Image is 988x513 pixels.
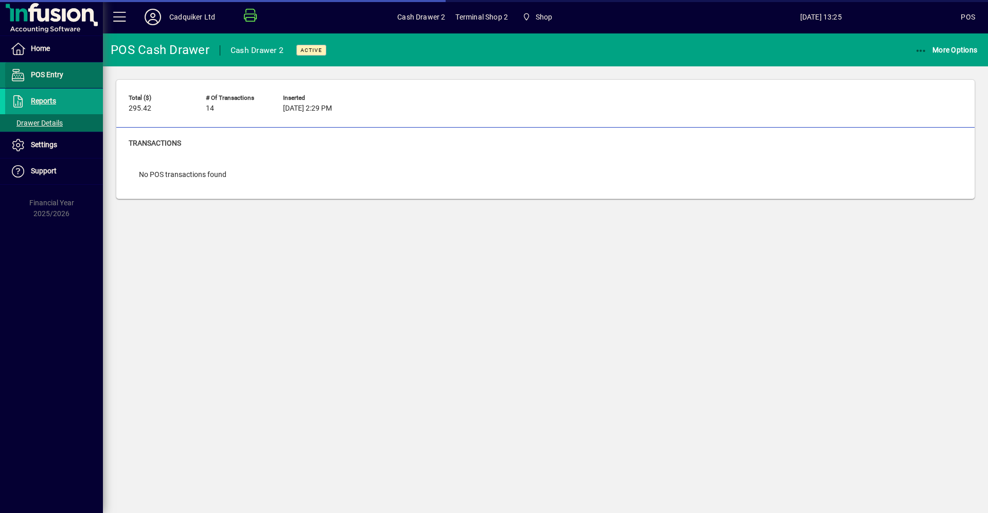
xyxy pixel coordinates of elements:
[5,114,103,132] a: Drawer Details
[681,9,961,25] span: [DATE] 13:25
[961,9,975,25] div: POS
[5,62,103,88] a: POS Entry
[31,167,57,175] span: Support
[206,104,214,113] span: 14
[31,44,50,52] span: Home
[31,70,63,79] span: POS Entry
[31,97,56,105] span: Reports
[206,95,268,101] span: # of Transactions
[129,139,181,147] span: Transactions
[5,36,103,62] a: Home
[129,95,190,101] span: Total ($)
[455,9,508,25] span: Terminal Shop 2
[111,42,209,58] div: POS Cash Drawer
[912,41,980,59] button: More Options
[397,9,445,25] span: Cash Drawer 2
[283,104,332,113] span: [DATE] 2:29 PM
[169,9,215,25] div: Cadquiker Ltd
[129,104,151,113] span: 295.42
[31,140,57,149] span: Settings
[231,42,284,59] div: Cash Drawer 2
[136,8,169,26] button: Profile
[5,158,103,184] a: Support
[5,132,103,158] a: Settings
[10,119,63,127] span: Drawer Details
[129,159,237,190] div: No POS transactions found
[518,8,556,26] span: Shop
[283,95,345,101] span: Inserted
[536,9,553,25] span: Shop
[915,46,978,54] span: More Options
[301,47,322,54] span: Active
